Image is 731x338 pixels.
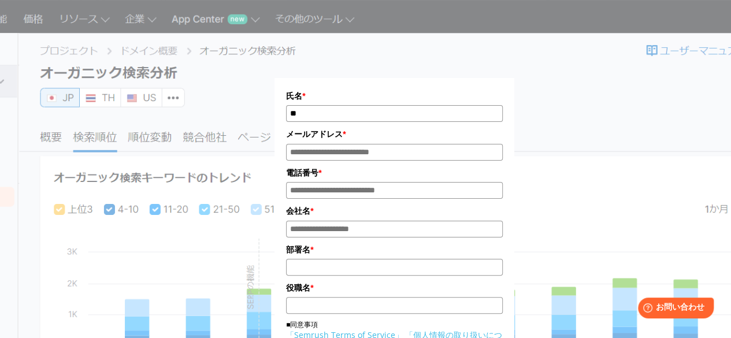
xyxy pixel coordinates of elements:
[286,281,503,294] label: 役職名
[286,243,503,256] label: 部署名
[286,205,503,217] label: 会社名
[286,166,503,179] label: 電話番号
[286,128,503,140] label: メールアドレス
[628,293,718,325] iframe: Help widget launcher
[286,90,503,102] label: 氏名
